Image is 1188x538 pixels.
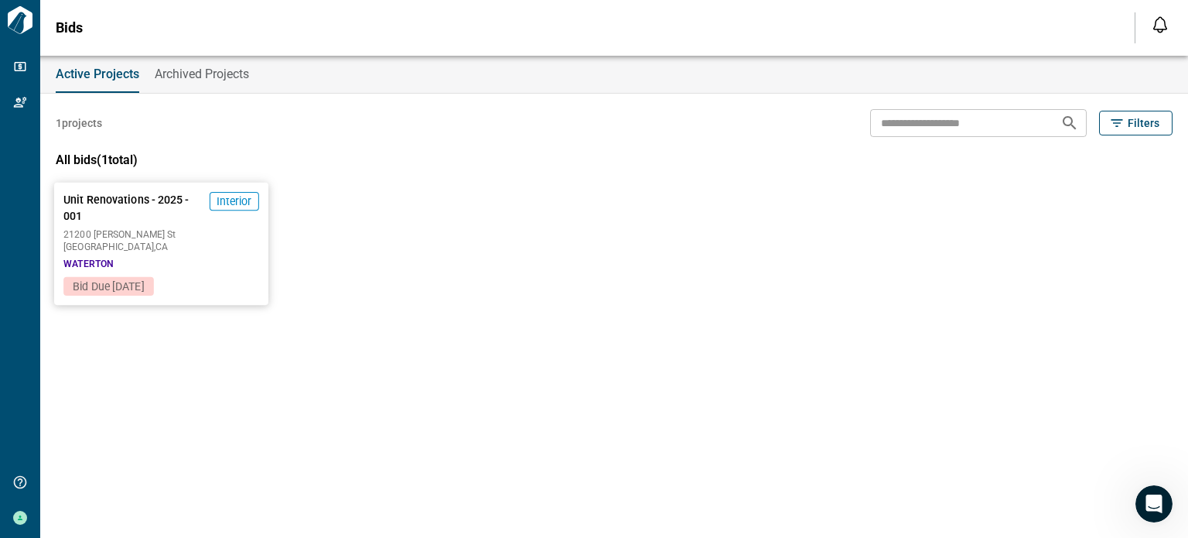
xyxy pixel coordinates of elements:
[40,56,1188,93] div: base tabs
[1128,115,1159,131] span: Filters
[56,20,83,36] span: Bids
[217,194,252,209] span: Interior
[1148,12,1173,37] button: Open notification feed
[73,280,144,293] span: Bid Due [DATE]
[63,258,113,270] span: WATERTON
[56,115,102,131] span: 1 projects
[1099,111,1173,135] button: Filters
[63,230,259,239] span: 21200 [PERSON_NAME] St
[155,67,249,82] span: Archived Projects
[56,67,139,82] span: Active Projects
[1135,485,1173,523] iframe: Intercom live chat
[63,192,203,224] span: Unit Renovations - 2025 - 001
[56,152,138,167] span: All bids ( 1 total)
[63,242,259,252] span: [GEOGRAPHIC_DATA] , CA
[1054,108,1085,139] button: Search projects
